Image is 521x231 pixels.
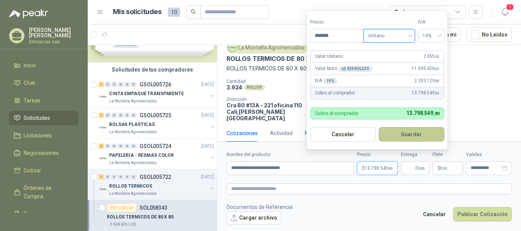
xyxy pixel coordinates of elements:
[244,84,265,91] div: ROLLOS
[315,53,343,60] p: Valor Unitario
[201,143,214,150] p: [DATE]
[131,174,137,180] div: 0
[227,102,310,121] p: Cra 80 #13A - 221 oficina 110 Cali , [PERSON_NAME][GEOGRAPHIC_DATA]
[98,172,215,197] a: 1 0 0 0 0 0 GSOL005722[DATE] Company LogoROLLOS TERMICOSLa Montaña Agromercados
[98,154,108,163] img: Company Logo
[365,166,393,170] span: 13.798.549
[315,89,355,97] p: Cobro al comprador
[24,166,41,175] span: Cotizar
[379,127,444,142] button: Guardar
[98,174,104,180] div: 1
[227,97,310,102] p: Dirección
[98,111,215,135] a: 1 0 0 0 0 0 GSOL005725[DATE] Company LogoBOLSAS PLASTICASLa Montaña Agromercados
[406,110,439,116] span: 13.798.549
[9,76,79,90] a: Chat
[98,185,108,194] img: Company Logo
[88,62,217,77] div: Solicitudes de tus compradores
[124,143,130,149] div: 0
[105,82,111,87] div: 0
[357,151,398,158] label: Precio
[24,149,59,157] span: Negociaciones
[412,65,439,72] span: 11.595.420
[418,19,444,26] label: IVA
[107,213,174,221] p: ROLLOS TERMICOS DE 80 X 80
[98,143,104,149] div: 4
[124,82,130,87] div: 0
[113,6,162,18] h1: Mis solicitudes
[98,123,108,132] img: Company Logo
[140,174,171,180] p: GSOL005722
[109,121,155,128] p: BOLSAS PLASTICAS
[29,40,79,44] p: Etimarcas sas
[315,77,337,84] p: IVA
[270,129,293,137] div: Actividad
[9,9,48,18] img: Logo peakr
[24,61,36,70] span: Inicio
[24,79,35,87] span: Chat
[107,203,137,212] div: Por cotizar
[315,111,359,116] p: Cobro al comprador
[111,143,117,149] div: 0
[118,174,124,180] div: 0
[109,183,152,190] p: ROLLOS TERMICOS
[98,92,108,101] img: Company Logo
[9,146,79,160] a: Negociaciones
[9,207,79,221] a: Remisiones
[9,111,79,125] a: Solicitudes
[140,82,171,87] p: GSOL005726
[131,143,137,149] div: 0
[228,43,236,52] img: Company Logo
[107,221,139,228] div: 3.924 ROLLOS
[118,82,124,87] div: 0
[435,79,439,83] span: ,80
[368,30,410,41] span: Unitario
[24,184,71,201] span: Órdenes de Compra
[201,174,214,181] p: [DATE]
[98,80,215,104] a: 1 0 0 0 0 0 GSOL005726[DATE] Company LogoCINTA EMPAQUE TRANSPARENTELa Montaña Agromercados
[466,151,512,158] label: Validez
[124,113,130,118] div: 0
[339,66,372,72] div: x 3.924 ROLLOS
[109,152,174,159] p: PAPELERIA - RESMAS COLOR
[227,129,258,137] div: Cotizaciones
[9,128,79,143] a: Licitaciones
[227,84,242,91] p: 3.924
[118,113,124,118] div: 0
[467,27,512,42] button: No Leídos
[9,93,79,108] a: Tareas
[433,111,439,116] span: ,80
[109,160,157,166] p: La Montaña Agromercados
[433,151,463,158] label: Flete
[111,174,117,180] div: 0
[440,166,447,170] span: 0
[323,78,337,84] div: 19 %
[401,151,429,158] label: Entrega
[412,89,439,97] span: 13.798.549
[227,42,308,53] div: La Montaña Agromercados
[415,162,425,175] span: Días
[140,113,171,118] p: GSOL005725
[201,112,214,119] p: [DATE]
[433,161,463,175] p: $ 0,00
[111,113,117,118] div: 0
[109,90,184,97] p: CINTA EMPAQUE TRANSPARENTE
[105,174,111,180] div: 0
[105,143,111,149] div: 0
[305,129,328,137] div: Mensajes
[315,65,373,72] p: Valor bruto
[227,79,326,84] p: Cantidad
[388,166,393,170] span: ,80
[414,77,439,84] span: 2.203.129
[29,27,79,38] p: [PERSON_NAME] [PERSON_NAME]
[140,205,167,210] p: SOL058343
[140,143,171,149] p: GSOL005724
[131,82,137,87] div: 0
[109,191,157,197] p: La Montaña Agromercados
[98,113,104,118] div: 1
[357,161,398,175] p: $13.798.549,80
[168,8,180,17] span: 10
[191,9,196,14] span: search
[443,166,447,170] span: ,00
[24,210,52,218] span: Remisiones
[98,82,104,87] div: 1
